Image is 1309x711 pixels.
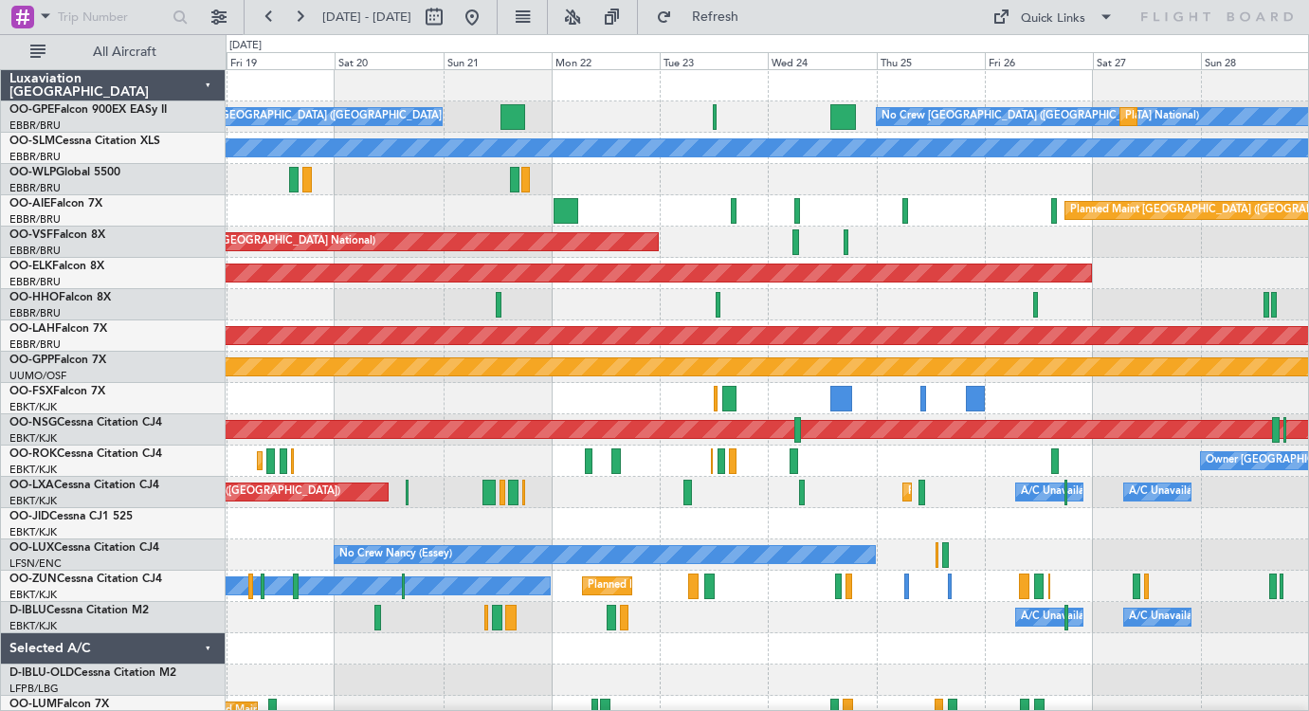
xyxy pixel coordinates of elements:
[9,337,61,352] a: EBBR/BRU
[768,52,876,69] div: Wed 24
[877,52,985,69] div: Thu 25
[9,118,61,133] a: EBBR/BRU
[9,699,57,710] span: OO-LUM
[9,229,105,241] a: OO-VSFFalcon 8X
[588,572,809,600] div: Planned Maint Kortrijk-[GEOGRAPHIC_DATA]
[9,542,54,554] span: OO-LUX
[647,2,761,32] button: Refresh
[9,448,57,460] span: OO-ROK
[9,323,107,335] a: OO-LAHFalcon 7X
[1201,52,1309,69] div: Sun 28
[9,542,159,554] a: OO-LUXCessna Citation CJ4
[9,275,61,289] a: EBBR/BRU
[9,605,149,616] a: D-IBLUCessna Citation M2
[9,261,52,272] span: OO-ELK
[9,323,55,335] span: OO-LAH
[983,2,1123,32] button: Quick Links
[552,52,660,69] div: Mon 22
[9,198,102,210] a: OO-AIEFalcon 7X
[9,463,57,477] a: EBKT/KJK
[9,605,46,616] span: D-IBLU
[9,619,57,633] a: EBKT/KJK
[9,306,61,320] a: EBBR/BRU
[9,667,176,679] a: D-IBLU-OLDCessna Citation M2
[9,369,66,383] a: UUMO/OSF
[9,417,162,428] a: OO-NSGCessna Citation CJ4
[339,540,452,569] div: No Crew Nancy (Essey)
[9,448,162,460] a: OO-ROKCessna Citation CJ4
[908,478,1129,506] div: Planned Maint Kortrijk-[GEOGRAPHIC_DATA]
[9,386,105,397] a: OO-FSXFalcon 7X
[1021,9,1085,28] div: Quick Links
[9,104,54,116] span: OO-GPE
[9,104,167,116] a: OO-GPEFalcon 900EX EASy II
[9,525,57,539] a: EBKT/KJK
[9,198,50,210] span: OO-AIE
[9,229,53,241] span: OO-VSF
[9,136,55,147] span: OO-SLM
[172,102,489,131] div: No Crew [GEOGRAPHIC_DATA] ([GEOGRAPHIC_DATA] National)
[9,167,56,178] span: OO-WLP
[227,52,335,69] div: Fri 19
[9,355,106,366] a: OO-GPPFalcon 7X
[9,244,61,258] a: EBBR/BRU
[9,574,162,585] a: OO-ZUNCessna Citation CJ4
[9,212,61,227] a: EBBR/BRU
[9,167,120,178] a: OO-WLPGlobal 5500
[1129,478,1208,506] div: A/C Unavailable
[9,292,111,303] a: OO-HHOFalcon 8X
[9,556,62,571] a: LFSN/ENC
[9,150,61,164] a: EBBR/BRU
[9,511,133,522] a: OO-JIDCessna CJ1 525
[9,355,54,366] span: OO-GPP
[21,37,206,67] button: All Aircraft
[1093,52,1201,69] div: Sat 27
[322,9,411,26] span: [DATE] - [DATE]
[9,480,159,491] a: OO-LXACessna Citation CJ4
[9,511,49,522] span: OO-JID
[660,52,768,69] div: Tue 23
[9,480,54,491] span: OO-LXA
[9,682,59,696] a: LFPB/LBG
[985,52,1093,69] div: Fri 26
[9,181,61,195] a: EBBR/BRU
[444,52,552,69] div: Sun 21
[9,431,57,446] a: EBKT/KJK
[9,699,109,710] a: OO-LUMFalcon 7X
[58,3,167,31] input: Trip Number
[9,494,57,508] a: EBKT/KJK
[9,667,74,679] span: D-IBLU-OLD
[9,417,57,428] span: OO-NSG
[9,136,160,147] a: OO-SLMCessna Citation XLS
[9,588,57,602] a: EBKT/KJK
[335,52,443,69] div: Sat 20
[9,261,104,272] a: OO-ELKFalcon 8X
[49,46,200,59] span: All Aircraft
[882,102,1199,131] div: No Crew [GEOGRAPHIC_DATA] ([GEOGRAPHIC_DATA] National)
[229,38,262,54] div: [DATE]
[676,10,755,24] span: Refresh
[9,386,53,397] span: OO-FSX
[9,400,57,414] a: EBKT/KJK
[9,292,59,303] span: OO-HHO
[9,574,57,585] span: OO-ZUN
